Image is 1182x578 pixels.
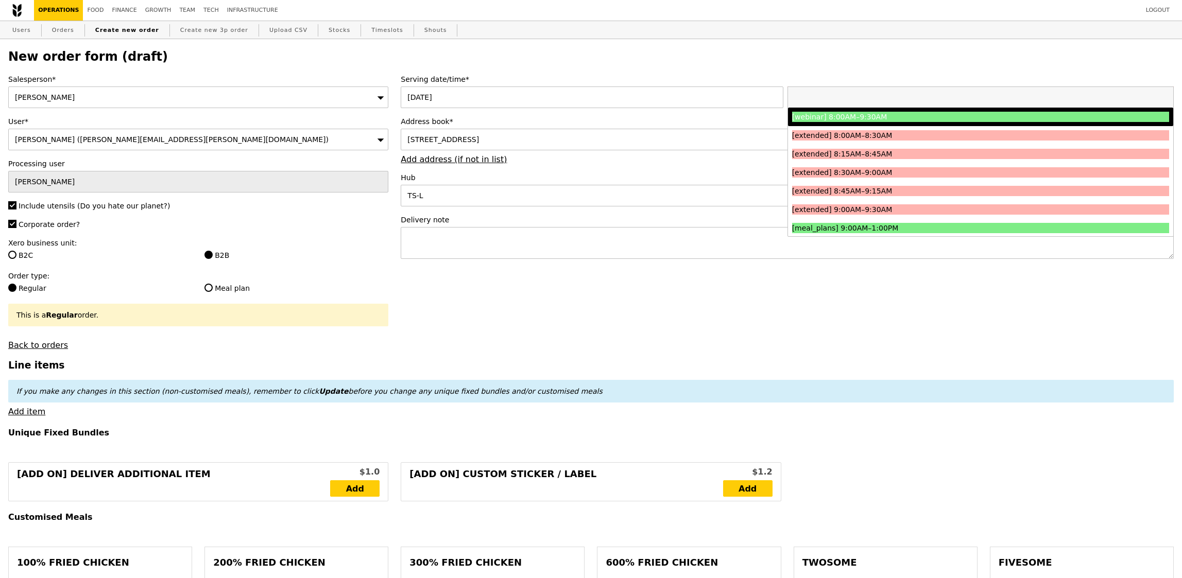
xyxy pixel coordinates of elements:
a: Shouts [420,21,451,40]
h4: Customised Meals [8,512,1174,522]
div: Twosome [802,555,969,570]
label: B2B [204,250,388,260]
div: 600% Fried Chicken [606,555,772,570]
div: [meal_plans] 9:00AM–1:00PM [792,223,1075,233]
a: Orders [48,21,78,40]
div: [extended] 8:30AM–9:00AM [792,167,1075,178]
input: B2C [8,251,16,259]
input: B2B [204,251,213,259]
label: Address book* [401,116,1174,127]
label: Serving date/time* [401,74,1174,84]
input: Meal plan [204,284,213,292]
div: [Add on] Custom Sticker / Label [409,467,723,497]
div: [extended] 9:00AM–9:30AM [792,204,1075,215]
span: Corporate order? [19,220,80,229]
div: [extended] 8:00AM–8:30AM [792,130,1075,141]
label: Salesperson* [8,74,388,84]
h2: New order form (draft) [8,49,1174,64]
a: Back to orders [8,340,68,350]
a: Create new 3p order [176,21,252,40]
div: [extended] 8:15AM–8:45AM [792,149,1075,159]
a: Add [723,480,773,497]
h3: Line items [8,360,1174,371]
label: Meal plan [204,283,388,293]
a: Add [330,480,380,497]
div: $1.0 [330,466,380,478]
div: 100% Fried Chicken [17,555,183,570]
a: Timeslots [367,21,407,40]
b: Update [319,387,348,395]
div: 200% Fried Chicken [213,555,380,570]
input: Corporate order? [8,220,16,228]
span: [PERSON_NAME] [15,93,75,101]
input: Include utensils (Do you hate our planet?) [8,201,16,209]
div: This is a order. [16,310,380,320]
a: Add address (if not in list) [401,154,507,164]
input: Serving date [401,86,783,108]
div: 300% Fried Chicken [409,555,576,570]
label: Hub [401,172,1174,183]
label: Processing user [8,159,388,169]
div: Fivesome [999,555,1165,570]
a: Create new order [91,21,163,40]
a: Users [8,21,35,40]
div: [Add on] Deliver Additional Item [17,467,330,497]
input: Regular [8,284,16,292]
label: Delivery note [401,215,1174,225]
label: Order type: [8,271,388,281]
span: [STREET_ADDRESS] [407,135,479,144]
span: [PERSON_NAME] ([PERSON_NAME][EMAIL_ADDRESS][PERSON_NAME][DOMAIN_NAME]) [15,135,329,144]
a: Upload CSV [265,21,312,40]
div: $1.2 [723,466,773,478]
a: Stocks [324,21,354,40]
a: Add item [8,407,45,416]
div: [webinar] 8:00AM–9:30AM [792,112,1075,122]
span: TS-L [407,191,423,200]
label: User* [8,116,388,127]
label: B2C [8,250,192,260]
b: Regular [46,311,77,319]
em: If you make any changes in this section (non-customised meals), remember to click before you chan... [16,387,603,395]
label: Xero business unit: [8,238,388,248]
span: Include utensils (Do you hate our planet?) [19,202,170,210]
h4: Unique Fixed Bundles [8,428,1174,437]
label: Regular [8,283,192,293]
div: [extended] 8:45AM–9:15AM [792,186,1075,196]
img: Grain logo [12,4,22,17]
